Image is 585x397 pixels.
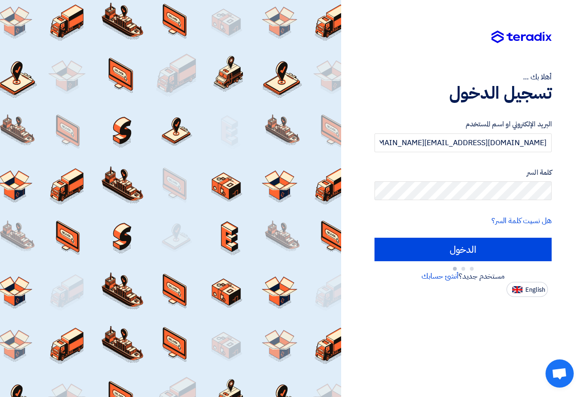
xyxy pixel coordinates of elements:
label: البريد الإلكتروني او اسم المستخدم [374,119,552,130]
div: أهلا بك ... [374,71,552,83]
input: أدخل بريد العمل الإلكتروني او اسم المستخدم الخاص بك ... [374,133,552,152]
img: Teradix logo [491,31,552,44]
a: أنشئ حسابك [421,271,459,282]
span: English [525,287,545,293]
button: English [507,282,548,297]
div: Open chat [546,359,574,388]
label: كلمة السر [374,167,552,178]
a: هل نسيت كلمة السر؟ [491,215,552,226]
img: en-US.png [512,286,523,293]
div: مستخدم جديد؟ [374,271,552,282]
input: الدخول [374,238,552,261]
h1: تسجيل الدخول [374,83,552,103]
